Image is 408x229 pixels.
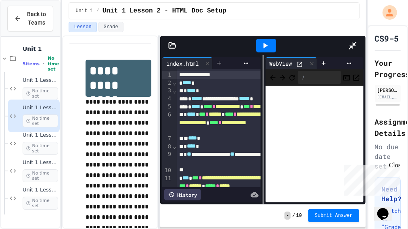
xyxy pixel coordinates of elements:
[162,143,172,151] div: 8
[341,162,400,196] iframe: chat widget
[96,8,99,14] span: /
[162,150,172,167] div: 9
[285,212,291,220] span: -
[43,60,44,67] span: •
[162,167,172,175] div: 10
[266,59,296,68] div: WebView
[172,143,176,150] span: Fold line
[162,79,172,87] div: 2
[23,77,58,84] span: Unit 1 Lesson 1
[23,104,58,111] span: Unit 1 Lesson 2 - HTML Doc Setup
[298,71,341,84] div: /
[292,212,295,219] span: /
[3,3,56,51] div: Chat with us now!Close
[308,209,359,222] button: Submit Answer
[375,57,401,80] h2: Your Progress
[162,95,172,103] div: 4
[172,79,176,86] span: Fold line
[162,59,203,68] div: index.html
[162,135,172,143] div: 7
[23,187,58,194] span: Unit 1 Lesson 6 - Station Activity
[162,71,172,79] div: 1
[296,212,302,219] span: 10
[23,159,58,166] span: Unit 1 Lesson 4 - Headlines Lab
[23,87,58,100] span: No time set
[23,114,58,127] span: No time set
[266,57,317,69] div: WebView
[164,189,201,200] div: History
[98,22,123,32] button: Grade
[172,87,176,94] span: Fold line
[343,73,351,82] button: Console
[23,197,58,210] span: No time set
[23,132,58,139] span: Unit 1 Lesson 3 - Headers and Paragraph tags
[23,45,58,52] span: Unit 1
[315,212,353,219] span: Submit Answer
[266,86,364,203] iframe: Web Preview
[162,57,213,69] div: index.html
[377,94,398,100] div: [EMAIL_ADDRESS][DOMAIN_NAME]
[375,142,401,171] div: No due date set
[375,33,399,44] h1: CS9-5
[162,103,172,111] div: 5
[162,111,172,135] div: 6
[103,6,226,16] span: Unit 1 Lesson 2 - HTML Doc Setup
[26,10,46,27] span: Back to Teams
[269,72,277,82] span: Back
[75,8,93,14] span: Unit 1
[377,86,398,94] div: [PERSON_NAME]
[278,72,287,82] span: Forward
[374,3,399,22] div: My Account
[23,61,40,67] span: 5 items
[48,56,59,72] span: No time set
[374,197,400,221] iframe: chat widget
[162,175,172,198] div: 11
[69,22,96,32] button: Lesson
[7,6,53,31] button: Back to Teams
[375,116,401,139] h2: Assignment Details
[288,73,296,82] button: Refresh
[352,73,360,82] button: Open in new tab
[162,87,172,95] div: 3
[23,169,58,182] span: No time set
[23,142,58,155] span: No time set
